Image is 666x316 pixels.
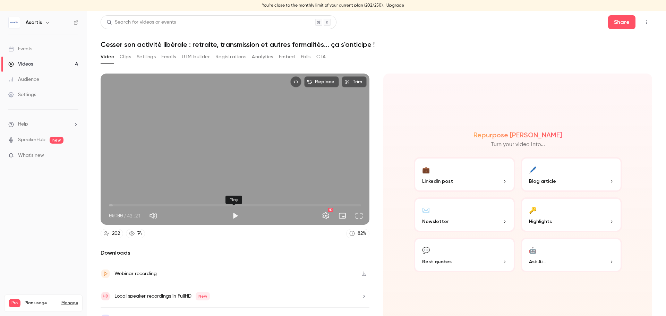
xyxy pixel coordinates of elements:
button: 🤖Ask Ai... [521,238,622,272]
button: Registrations [215,51,246,62]
span: Newsletter [422,218,449,225]
span: Plan usage [25,300,57,306]
span: 43:21 [127,212,141,219]
a: 74 [126,229,145,238]
button: 🖊️Blog article [521,157,622,192]
a: SpeakerHub [18,136,45,144]
a: Upgrade [386,3,404,8]
span: Best quotes [422,258,452,265]
button: Replace [304,76,339,87]
button: Mute [146,209,160,223]
button: CTA [316,51,326,62]
div: Audience [8,76,39,83]
div: Events [8,45,32,52]
button: Settings [137,51,156,62]
h6: Asartis [26,19,42,26]
div: 74 [137,230,142,237]
span: Pro [9,299,20,307]
div: Search for videos or events [106,19,176,26]
span: Ask Ai... [529,258,546,265]
div: 🔑 [529,204,537,215]
span: / [123,212,126,219]
span: 00:00 [109,212,123,219]
span: new [50,137,63,144]
button: Analytics [252,51,273,62]
h2: Repurpose [PERSON_NAME] [473,131,562,139]
span: Blog article [529,178,556,185]
button: UTM builder [182,51,210,62]
button: Embed [279,51,295,62]
button: Settings [319,209,333,223]
iframe: Noticeable Trigger [70,153,78,159]
div: Local speaker recordings in FullHD [114,292,210,300]
button: Embed video [290,76,301,87]
button: Trim [342,76,367,87]
div: ✉️ [422,204,430,215]
span: LinkedIn post [422,178,453,185]
h1: Cesser son activité libérale : retraite, transmission et autres formalités... ça s'anticipe ! [101,40,652,49]
button: Turn on miniplayer [335,209,349,223]
button: Video [101,51,114,62]
button: 💬Best quotes [414,238,515,272]
div: Play [225,196,242,204]
button: ✉️Newsletter [414,197,515,232]
div: 00:00 [109,212,141,219]
span: Highlights [529,218,552,225]
div: Webinar recording [114,270,157,278]
button: Play [228,209,242,223]
button: Clips [120,51,131,62]
div: 202 [112,230,120,237]
li: help-dropdown-opener [8,121,78,128]
div: Videos [8,61,33,68]
span: What's new [18,152,44,159]
div: 82 % [358,230,366,237]
span: Help [18,121,28,128]
div: 🖊️ [529,164,537,175]
h2: Downloads [101,249,369,257]
button: Polls [301,51,311,62]
button: Top Bar Actions [641,17,652,28]
button: Emails [161,51,176,62]
div: 🤖 [529,245,537,255]
div: 💬 [422,245,430,255]
button: 🔑Highlights [521,197,622,232]
div: Settings [8,91,36,98]
button: Full screen [352,209,366,223]
button: 💼LinkedIn post [414,157,515,192]
a: 82% [346,229,369,238]
a: Manage [61,300,78,306]
a: 202 [101,229,123,238]
p: Turn your video into... [491,140,545,149]
div: HD [328,208,333,212]
img: Asartis [9,17,20,28]
button: Share [608,15,635,29]
div: 💼 [422,164,430,175]
span: New [196,292,210,300]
